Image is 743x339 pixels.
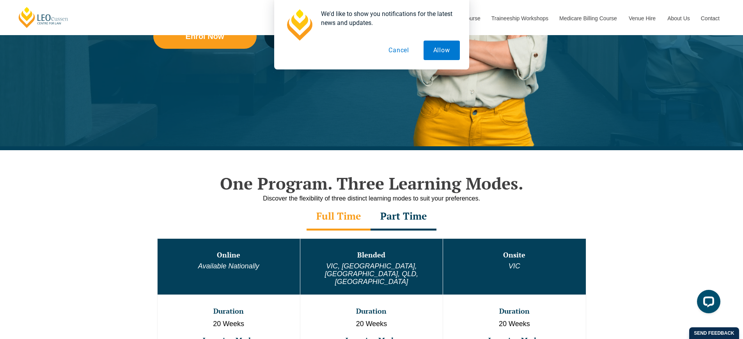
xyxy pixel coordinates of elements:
p: 20 Weeks [444,319,585,329]
div: Part Time [371,203,436,231]
em: VIC, [GEOGRAPHIC_DATA], [GEOGRAPHIC_DATA], QLD, [GEOGRAPHIC_DATA] [325,262,418,286]
div: Discover the flexibility of three distinct learning modes to suit your preferences. [149,193,594,203]
div: We'd like to show you notifications for the latest news and updates. [315,9,460,27]
p: 20 Weeks [301,319,442,329]
h2: One Program. Three Learning Modes. [149,174,594,193]
p: 20 Weeks [158,319,299,329]
img: notification icon [284,9,315,41]
h3: Duration [301,307,442,315]
h3: Online [158,251,299,259]
h3: Duration [444,307,585,315]
button: Cancel [379,41,419,60]
em: Available Nationally [198,262,259,270]
em: VIC [509,262,520,270]
h3: Onsite [444,251,585,259]
div: Full Time [307,203,371,231]
h3: Duration [158,307,299,315]
h3: Blended [301,251,442,259]
iframe: LiveChat chat widget [691,287,723,319]
button: Allow [424,41,460,60]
